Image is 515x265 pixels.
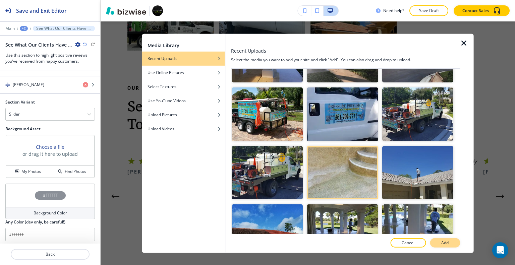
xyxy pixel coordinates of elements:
[142,122,225,136] button: Upload Videos
[20,26,28,31] button: +2
[148,97,186,104] h4: Use YouTube Videos
[13,82,44,88] h4: [PERSON_NAME]
[5,184,95,219] button: #FFFFFFBackground Color
[454,5,510,16] button: Contact Sales
[142,51,225,65] button: Recent Uploads
[6,166,50,178] button: My Photos
[148,42,179,49] h2: Media Library
[152,5,163,16] img: Your Logo
[50,166,94,178] button: Find Photos
[16,7,67,15] h2: Save and Exit Editor
[5,99,35,105] h2: Section Variant
[43,192,58,198] h4: #FFFFFF
[9,111,20,117] h4: Slider
[148,126,174,132] h4: Upload Videos
[409,5,448,16] button: Save Draft
[5,52,95,64] h3: Use this section to highlight positive reviews you've received from happy customers.
[148,55,177,61] h4: Recent Uploads
[148,69,184,75] h4: Use Online Pictures
[231,57,460,63] h4: Select the media you want to add your site and click "Add". You can also drag and drop to upload.
[402,240,414,246] p: Cancel
[21,169,41,175] h4: My Photos
[148,83,176,89] h4: Select Textures
[231,47,266,54] h3: Recent Uploads
[142,93,225,108] button: Use YouTube Videos
[383,8,404,14] h3: Need help?
[5,26,15,31] button: Main
[5,82,10,87] img: Drag
[33,26,95,31] button: See What Our Clients Have To Say!
[106,7,146,15] img: Bizwise Logo
[430,238,460,248] button: Add
[492,242,508,258] div: Open Intercom Messenger
[390,238,426,248] button: Cancel
[462,8,489,14] p: Contact Sales
[142,65,225,79] button: Use Online Pictures
[5,41,72,48] h2: See What Our Clients Have To Say!
[441,240,449,246] p: Add
[11,251,89,257] p: Back
[36,143,64,150] button: Choose a file
[5,219,65,225] h2: Any Color (dev only, be careful!)
[36,26,92,31] p: See What Our Clients Have To Say!
[22,150,78,157] h3: or drag it here to upload
[5,126,95,132] h2: Background Asset
[142,108,225,122] button: Upload Pictures
[5,135,95,178] div: Choose a fileor drag it here to uploadMy PhotosFind Photos
[65,169,86,175] h4: Find Photos
[34,210,67,216] h4: Background Color
[148,112,177,118] h4: Upload Pictures
[142,79,225,93] button: Select Textures
[11,249,90,260] button: Back
[418,8,440,14] p: Save Draft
